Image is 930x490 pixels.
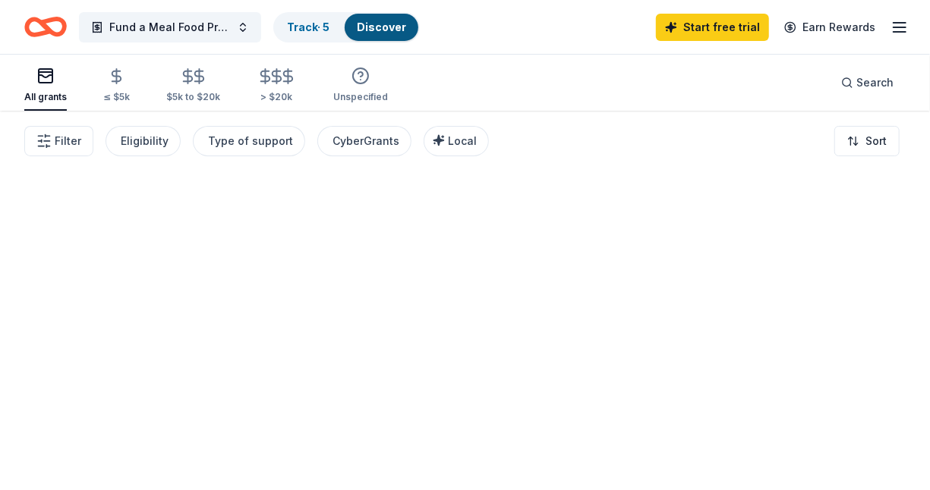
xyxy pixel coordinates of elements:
button: Unspecified [333,61,388,111]
button: Fund a Meal Food Program [79,12,261,42]
button: Filter [24,126,93,156]
button: > $20k [257,61,297,111]
button: Track· 5Discover [273,12,420,42]
span: Sort [865,132,887,150]
span: Local [448,134,477,147]
div: CyberGrants [333,132,399,150]
span: Fund a Meal Food Program [109,18,231,36]
a: Start free trial [656,14,769,41]
span: Filter [55,132,81,150]
div: Eligibility [121,132,169,150]
button: $5k to $20k [166,61,220,111]
div: All grants [24,91,67,103]
div: $5k to $20k [166,91,220,103]
span: Search [856,74,894,92]
button: Local [424,126,489,156]
button: Search [829,68,906,98]
button: Type of support [193,126,305,156]
button: CyberGrants [317,126,411,156]
a: Home [24,9,67,45]
button: All grants [24,61,67,111]
div: > $20k [257,91,297,103]
div: ≤ $5k [103,91,130,103]
a: Discover [357,20,406,33]
div: Type of support [208,132,293,150]
div: Unspecified [333,91,388,103]
button: Sort [834,126,900,156]
button: Eligibility [106,126,181,156]
a: Track· 5 [287,20,329,33]
a: Earn Rewards [775,14,884,41]
button: ≤ $5k [103,61,130,111]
